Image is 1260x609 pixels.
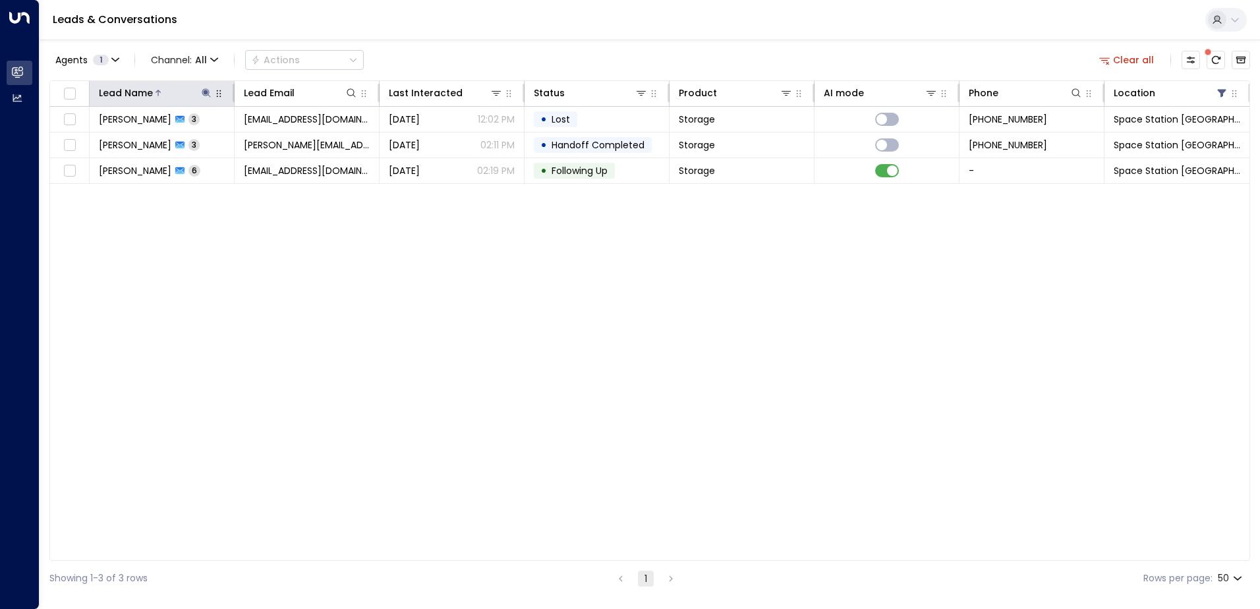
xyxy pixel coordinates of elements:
[61,137,78,154] span: Toggle select row
[244,113,370,126] span: chaddersandrew@gmail.com
[679,138,715,152] span: Storage
[1114,138,1240,152] span: Space Station Doncaster
[61,111,78,128] span: Toggle select row
[480,138,515,152] p: 02:11 PM
[540,159,547,182] div: •
[389,85,503,101] div: Last Interacted
[477,164,515,177] p: 02:19 PM
[540,134,547,156] div: •
[969,85,998,101] div: Phone
[959,158,1104,183] td: -
[552,164,608,177] span: Following Up
[969,85,1083,101] div: Phone
[61,163,78,179] span: Toggle select row
[1218,569,1245,588] div: 50
[389,164,420,177] span: Yesterday
[146,51,223,69] button: Channel:All
[552,138,644,152] span: Handoff Completed
[245,50,364,70] div: Button group with a nested menu
[1114,113,1240,126] span: Space Station Doncaster
[540,108,547,130] div: •
[1207,51,1225,69] span: There are new threads available. Refresh the grid to view the latest updates.
[969,113,1047,126] span: +447792267675
[99,113,171,126] span: Andrew Chadwick
[1094,51,1160,69] button: Clear all
[478,113,515,126] p: 12:02 PM
[188,113,200,125] span: 3
[49,51,124,69] button: Agents1
[61,86,78,102] span: Toggle select all
[99,164,171,177] span: Drew Westcott
[244,164,370,177] span: awestcott@hotmaIl.co.uk
[1114,85,1228,101] div: Location
[188,139,200,150] span: 3
[679,113,715,126] span: Storage
[1232,51,1250,69] button: Archived Leads
[824,85,938,101] div: AI mode
[679,164,715,177] span: Storage
[55,55,88,65] span: Agents
[188,165,200,176] span: 6
[1143,571,1213,585] label: Rows per page:
[53,12,177,27] a: Leads & Conversations
[552,113,570,126] span: Lost
[638,571,654,587] button: page 1
[1114,164,1240,177] span: Space Station Doncaster
[244,138,370,152] span: andrew@copyprintuk.com
[245,50,364,70] button: Actions
[244,85,295,101] div: Lead Email
[1182,51,1200,69] button: Customize
[389,138,420,152] span: Aug 06, 2025
[99,138,171,152] span: Andrew Thompson
[251,54,300,66] div: Actions
[679,85,793,101] div: Product
[49,571,148,585] div: Showing 1-3 of 3 rows
[99,85,153,101] div: Lead Name
[99,85,213,101] div: Lead Name
[389,113,420,126] span: Aug 04, 2025
[1114,85,1155,101] div: Location
[534,85,648,101] div: Status
[146,51,223,69] span: Channel:
[195,55,207,65] span: All
[969,138,1047,152] span: +447521423607
[679,85,717,101] div: Product
[93,55,109,65] span: 1
[534,85,565,101] div: Status
[612,570,679,587] nav: pagination navigation
[389,85,463,101] div: Last Interacted
[244,85,358,101] div: Lead Email
[824,85,864,101] div: AI mode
